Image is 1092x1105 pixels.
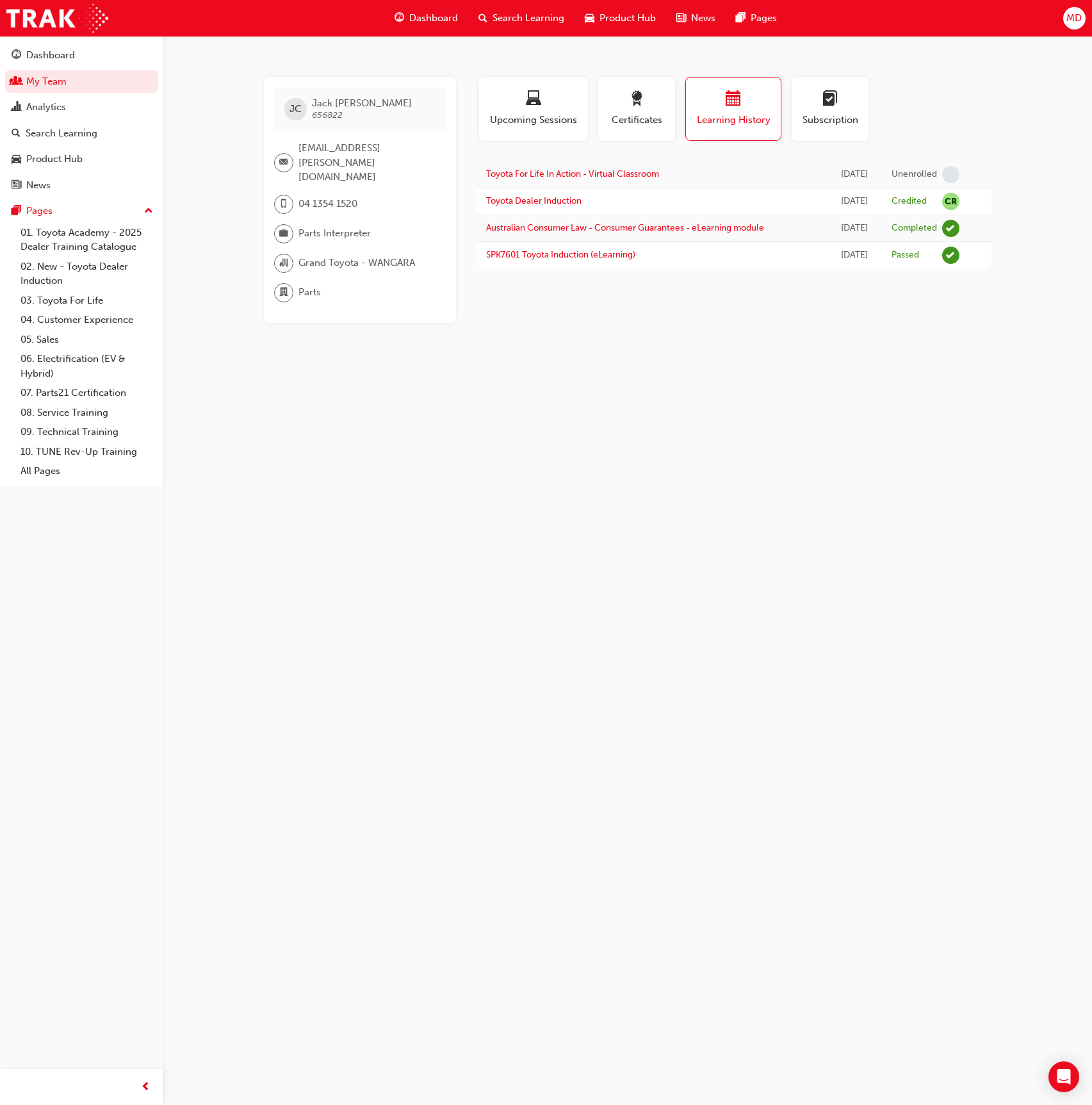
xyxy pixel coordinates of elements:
a: search-iconSearch Learning [468,5,575,31]
span: people-icon [12,76,21,88]
span: chart-icon [12,102,21,113]
span: prev-icon [141,1079,151,1095]
a: 09. Technical Training [15,422,158,442]
a: My Team [5,70,158,94]
a: All Pages [15,461,158,481]
span: search-icon [478,10,487,26]
a: 03. Toyota For Life [15,291,158,311]
span: learningRecordVerb_NONE-icon [942,166,959,183]
span: Dashboard [409,11,458,26]
a: car-iconProduct Hub [575,5,666,31]
a: Analytics [5,95,158,119]
span: search-icon [12,128,20,140]
div: Product Hub [26,152,83,167]
span: Certificates [608,113,665,127]
span: Learning History [696,113,771,127]
span: MD [1066,11,1082,26]
span: calendar-icon [726,91,741,108]
div: Tue Oct 29 2024 13:45:44 GMT+1000 (Australian Eastern Standard Time) [837,248,872,263]
span: department-icon [279,284,288,301]
div: Search Learning [26,126,97,141]
img: Trak [6,4,108,33]
span: Pages [751,11,777,26]
div: Completed [892,222,937,234]
a: 02. New - Toyota Dealer Induction [15,257,158,291]
button: DashboardMy TeamAnalyticsSearch LearningProduct HubNews [5,41,158,199]
span: Search Learning [493,11,564,26]
span: up-icon [144,203,153,220]
div: Passed [892,249,919,261]
div: News [26,178,51,193]
div: Unenrolled [892,168,937,181]
span: guage-icon [12,50,21,61]
div: Tue Mar 25 2025 22:00:00 GMT+1000 (Australian Eastern Standard Time) [837,194,872,209]
a: 05. Sales [15,330,158,350]
a: News [5,174,158,197]
a: Toyota Dealer Induction [486,195,582,206]
a: 04. Customer Experience [15,310,158,330]
button: Upcoming Sessions [479,77,588,141]
div: Analytics [26,100,66,115]
span: learningRecordVerb_PASS-icon [942,247,959,264]
a: guage-iconDashboard [384,5,468,31]
a: 10. TUNE Rev-Up Training [15,442,158,462]
span: JC [289,102,302,117]
span: null-icon [942,193,959,210]
span: award-icon [629,91,644,108]
button: Subscription [792,77,868,141]
span: briefcase-icon [279,225,288,242]
span: Parts Interpreter [298,226,371,241]
a: Dashboard [5,44,158,67]
div: Open Intercom Messenger [1048,1061,1079,1092]
span: laptop-icon [526,91,541,108]
span: Upcoming Sessions [489,113,578,127]
span: mobile-icon [279,196,288,213]
span: learningRecordVerb_COMPLETE-icon [942,220,959,237]
a: Product Hub [5,147,158,171]
span: car-icon [12,154,21,165]
a: SPK7601 Toyota Induction (eLearning) [486,249,635,260]
span: 656822 [312,110,343,120]
span: [EMAIL_ADDRESS][PERSON_NAME][DOMAIN_NAME] [298,141,436,184]
a: pages-iconPages [726,5,787,31]
span: learningplan-icon [822,91,838,108]
a: Australian Consumer Law - Consumer Guarantees - eLearning module [486,222,764,233]
span: guage-icon [395,10,404,26]
span: Subscription [801,113,859,127]
div: Dashboard [26,48,75,63]
button: Pages [5,199,158,223]
a: 08. Service Training [15,403,158,423]
div: Pages [26,204,53,218]
span: news-icon [676,10,686,26]
div: Credited [892,195,927,208]
div: Wed Nov 27 2024 14:02:20 GMT+1000 (Australian Eastern Standard Time) [837,221,872,236]
span: organisation-icon [279,255,288,272]
span: News [691,11,715,26]
span: Product Hub [599,11,656,26]
span: car-icon [585,10,594,26]
a: 07. Parts21 Certification [15,383,158,403]
span: pages-icon [736,10,746,26]
span: Grand Toyota - WANGARA [298,256,415,270]
a: 01. Toyota Academy - 2025 Dealer Training Catalogue [15,223,158,257]
a: 06. Electrification (EV & Hybrid) [15,349,158,383]
a: news-iconNews [666,5,726,31]
span: Parts [298,285,321,300]
a: Toyota For Life In Action - Virtual Classroom [486,168,659,179]
div: Mon Aug 18 2025 11:48:05 GMT+1000 (Australian Eastern Standard Time) [837,167,872,182]
span: Jack [PERSON_NAME] [312,97,412,109]
button: Certificates [598,77,675,141]
button: MD [1063,7,1086,29]
span: email-icon [279,154,288,171]
span: pages-icon [12,206,21,217]
span: 04 1354 1520 [298,197,357,211]
button: Learning History [685,77,781,141]
a: Search Learning [5,122,158,145]
span: news-icon [12,180,21,192]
